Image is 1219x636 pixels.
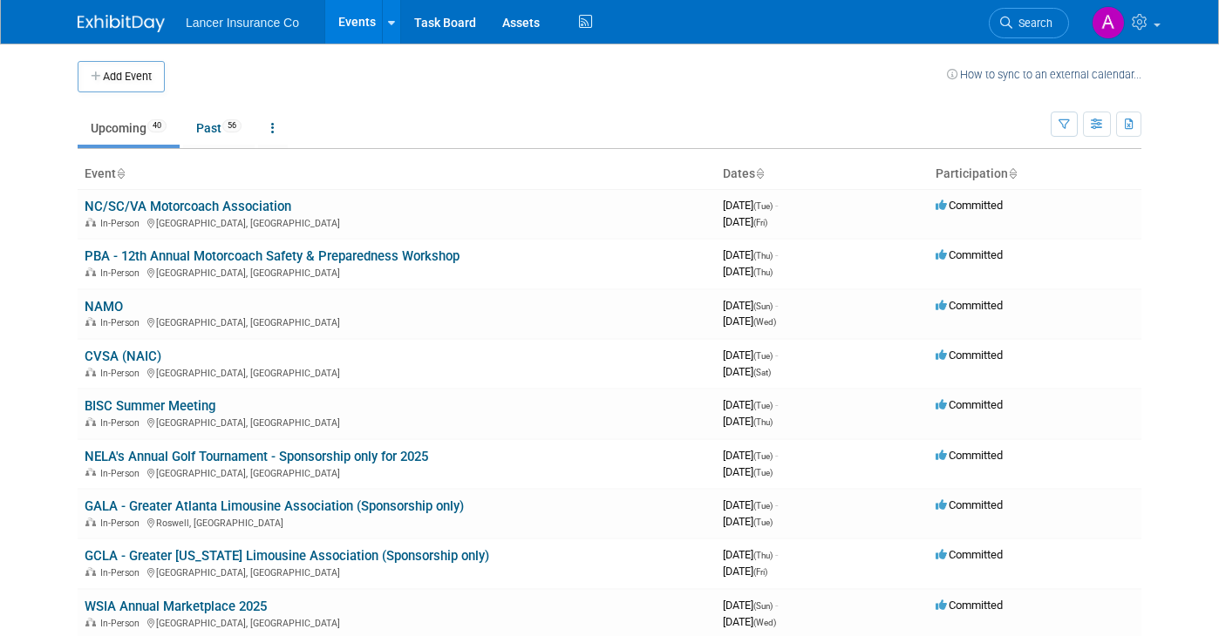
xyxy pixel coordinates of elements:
span: [DATE] [723,215,767,228]
span: In-Person [100,218,145,229]
span: - [775,599,778,612]
span: [DATE] [723,415,773,428]
span: (Tue) [753,518,773,527]
span: (Thu) [753,267,773,277]
img: In-Person Event [85,317,96,326]
a: GCLA - Greater [US_STATE] Limousine Association (Sponsorship only) [85,548,489,564]
a: CVSA (NAIC) [85,348,161,364]
span: [DATE] [723,615,776,628]
span: Search [1012,17,1052,30]
span: [DATE] [723,348,778,362]
span: In-Person [100,567,145,578]
span: (Wed) [753,618,776,627]
span: [DATE] [723,315,776,328]
span: [DATE] [723,398,778,411]
a: WSIA Annual Marketplace 2025 [85,599,267,614]
span: - [775,248,778,261]
span: In-Person [100,468,145,479]
div: [GEOGRAPHIC_DATA], [GEOGRAPHIC_DATA] [85,415,709,429]
span: In-Person [100,618,145,629]
a: Sort by Participation Type [1008,166,1017,180]
a: Upcoming40 [78,112,180,145]
span: (Tue) [753,501,773,511]
span: [DATE] [723,265,773,278]
span: [DATE] [723,365,771,378]
span: 56 [222,119,242,132]
span: Committed [936,248,1003,261]
span: - [775,548,778,561]
span: (Tue) [753,201,773,211]
span: In-Person [100,368,145,379]
div: [GEOGRAPHIC_DATA], [GEOGRAPHIC_DATA] [85,215,709,229]
span: (Thu) [753,251,773,260]
span: Committed [936,548,1003,561]
a: Past56 [183,112,255,145]
span: (Tue) [753,451,773,461]
span: [DATE] [723,199,778,212]
img: In-Person Event [85,368,96,376]
span: - [775,299,778,312]
span: (Tue) [753,351,773,361]
img: In-Person Event [85,468,96,477]
a: How to sync to an external calendar... [947,68,1141,81]
img: In-Person Event [85,567,96,576]
img: In-Person Event [85,417,96,426]
span: (Sat) [753,368,771,377]
div: [GEOGRAPHIC_DATA], [GEOGRAPHIC_DATA] [85,315,709,328]
span: [DATE] [723,465,773,478]
a: BISC Summer Meeting [85,398,215,414]
span: [DATE] [723,248,778,261]
div: Roswell, [GEOGRAPHIC_DATA] [85,515,709,529]
div: [GEOGRAPHIC_DATA], [GEOGRAPHIC_DATA] [85,565,709,578]
div: [GEOGRAPHIC_DATA], [GEOGRAPHIC_DATA] [85,265,709,279]
span: (Thu) [753,551,773,560]
span: (Tue) [753,401,773,410]
a: Sort by Start Date [755,166,764,180]
img: In-Person Event [85,218,96,227]
span: [DATE] [723,498,778,511]
span: [DATE] [723,599,778,612]
span: [DATE] [723,515,773,528]
span: (Wed) [753,317,776,327]
span: - [775,348,778,362]
span: [DATE] [723,548,778,561]
span: Committed [936,199,1003,212]
span: (Sun) [753,301,773,311]
div: [GEOGRAPHIC_DATA], [GEOGRAPHIC_DATA] [85,365,709,379]
span: (Fri) [753,567,767,577]
div: [GEOGRAPHIC_DATA], [GEOGRAPHIC_DATA] [85,465,709,479]
span: (Thu) [753,417,773,427]
span: Committed [936,449,1003,462]
img: In-Person Event [85,518,96,526]
span: Committed [936,299,1003,312]
span: (Tue) [753,468,773,477]
span: - [775,398,778,411]
a: Search [989,8,1069,38]
a: PBA - 12th Annual Motorcoach Safety & Preparedness Workshop [85,248,460,264]
img: In-Person Event [85,267,96,276]
span: (Fri) [753,218,767,227]
span: - [775,449,778,462]
span: Committed [936,599,1003,612]
span: In-Person [100,317,145,328]
span: - [775,199,778,212]
span: [DATE] [723,449,778,462]
a: NAMO [85,299,123,315]
a: Sort by Event Name [116,166,125,180]
img: Ann Barron [1092,6,1125,39]
th: Participation [929,159,1141,189]
span: Committed [936,348,1003,362]
img: In-Person Event [85,618,96,626]
span: In-Person [100,518,145,529]
a: NELA's Annual Golf Tournament - Sponsorship only for 2025 [85,449,428,464]
span: (Sun) [753,601,773,611]
a: NC/SC/VA Motorcoach Association [85,199,291,214]
button: Add Event [78,61,165,92]
span: [DATE] [723,565,767,578]
span: 40 [147,119,167,132]
span: - [775,498,778,511]
div: [GEOGRAPHIC_DATA], [GEOGRAPHIC_DATA] [85,615,709,629]
th: Dates [716,159,929,189]
span: In-Person [100,267,145,279]
span: Committed [936,398,1003,411]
